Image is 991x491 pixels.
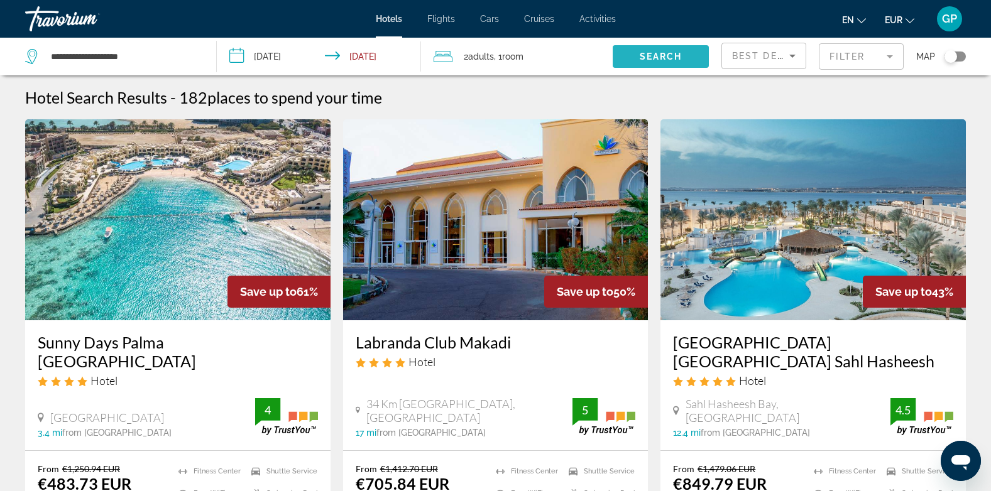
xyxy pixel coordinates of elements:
[544,276,648,308] div: 50%
[421,38,613,75] button: Travelers: 2 adults, 0 children
[502,51,523,62] span: Room
[343,119,649,320] img: Hotel image
[376,428,486,438] span: from [GEOGRAPHIC_DATA]
[660,119,966,320] img: Hotel image
[464,48,494,65] span: 2
[170,88,176,107] span: -
[686,397,890,424] span: Sahl Hasheesh Bay, [GEOGRAPHIC_DATA]
[494,48,523,65] span: , 1
[468,51,494,62] span: Adults
[673,463,694,474] span: From
[38,374,318,387] div: 4 star Hotel
[880,463,953,479] li: Shuttle Service
[255,398,318,435] img: trustyou-badge.svg
[572,398,635,435] img: trustyou-badge.svg
[885,11,914,29] button: Change currency
[480,14,499,24] a: Cars
[207,88,382,107] span: places to spend your time
[808,463,880,479] li: Fitness Center
[819,43,904,70] button: Filter
[579,14,616,24] a: Activities
[732,51,797,61] span: Best Deals
[640,51,682,62] span: Search
[172,463,245,479] li: Fitness Center
[562,463,635,479] li: Shuttle Service
[890,398,953,435] img: trustyou-badge.svg
[255,402,280,418] div: 4
[179,88,382,107] h2: 182
[732,48,796,63] mat-select: Sort by
[356,463,377,474] span: From
[62,428,172,438] span: from [GEOGRAPHIC_DATA]
[613,45,709,68] button: Search
[673,374,953,387] div: 5 star Hotel
[38,333,318,370] a: Sunny Days Palma [GEOGRAPHIC_DATA]
[25,88,167,107] h1: Hotel Search Results
[217,38,421,75] button: Check-in date: Dec 22, 2025 Check-out date: Dec 28, 2025
[356,333,636,352] a: Labranda Club Makadi
[376,14,402,24] a: Hotels
[25,3,151,35] a: Travorium
[408,355,435,369] span: Hotel
[572,402,598,418] div: 5
[490,463,562,479] li: Fitness Center
[942,13,957,25] span: GP
[25,119,331,320] img: Hotel image
[38,428,62,438] span: 3.4 mi
[240,285,297,298] span: Save up to
[739,374,766,387] span: Hotel
[941,441,981,481] iframe: Bouton de lancement de la fenêtre de messagerie
[875,285,932,298] span: Save up to
[380,463,438,474] del: €1,412.70 EUR
[427,14,455,24] a: Flights
[90,374,118,387] span: Hotel
[356,428,376,438] span: 17 mi
[863,276,966,308] div: 43%
[673,428,701,438] span: 12.4 mi
[227,276,331,308] div: 61%
[698,463,755,474] del: €1,479.06 EUR
[935,51,966,62] button: Toggle map
[356,355,636,369] div: 4 star Hotel
[62,463,120,474] del: €1,250.94 EUR
[933,6,966,32] button: User Menu
[366,397,572,424] span: 34 Km [GEOGRAPHIC_DATA], [GEOGRAPHIC_DATA]
[916,48,935,65] span: Map
[50,411,164,424] span: [GEOGRAPHIC_DATA]
[885,15,902,25] span: EUR
[890,402,916,418] div: 4.5
[38,463,59,474] span: From
[842,11,866,29] button: Change language
[673,333,953,370] a: [GEOGRAPHIC_DATA] [GEOGRAPHIC_DATA] Sahl Hasheesh
[557,285,613,298] span: Save up to
[245,463,318,479] li: Shuttle Service
[842,15,854,25] span: en
[701,428,810,438] span: from [GEOGRAPHIC_DATA]
[524,14,554,24] a: Cruises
